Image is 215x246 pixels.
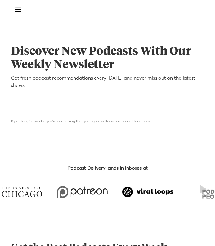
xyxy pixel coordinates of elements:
[11,2,23,17] div: menu
[11,118,204,125] div: By clicking Subscribe you're confirming that you agree with our .
[11,96,204,125] form: Email Form
[11,165,204,172] h3: Podcast Delivery lands in inboxes at
[11,45,204,71] h1: Discover New Podcasts With Our Weekly Newsletter
[11,75,204,89] p: Get fresh podcast recommendations every [DATE] and never miss out on the latest shows.
[114,120,150,123] a: Terms and Conditions
[57,185,108,199] img: patreon.com
[122,185,173,199] img: viral-loops.com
